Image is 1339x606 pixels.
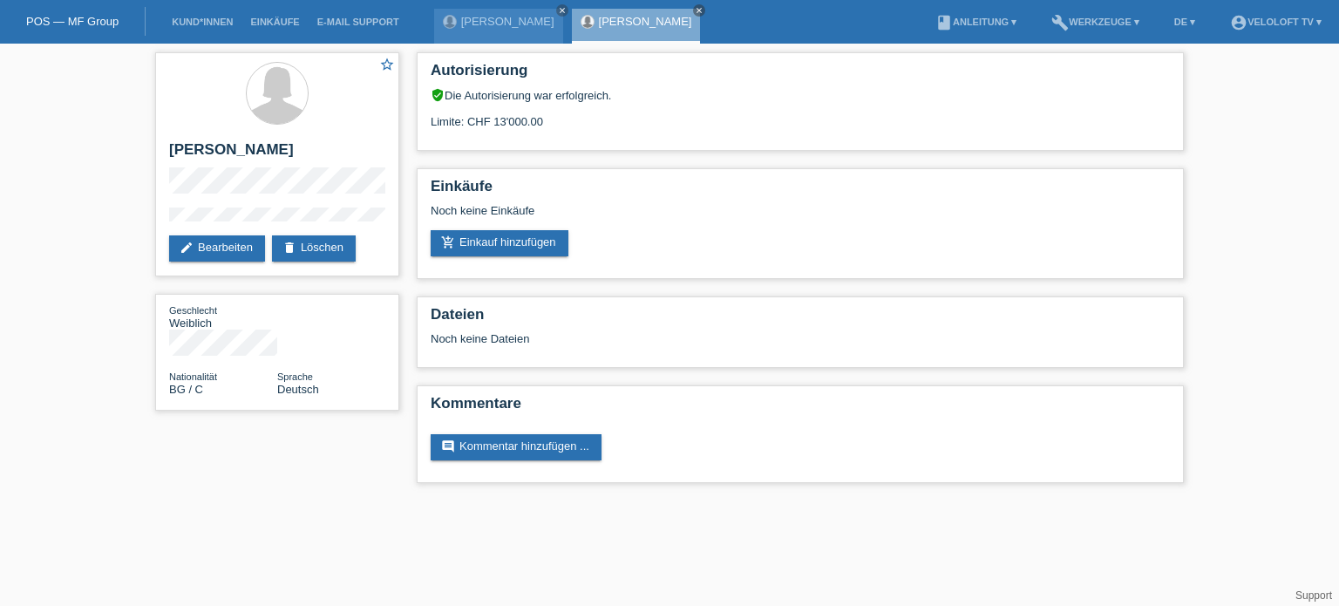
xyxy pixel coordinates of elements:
[282,241,296,255] i: delete
[1230,14,1247,31] i: account_circle
[556,4,568,17] a: close
[169,303,277,330] div: Weiblich
[309,17,408,27] a: E-Mail Support
[277,371,313,382] span: Sprache
[431,88,1170,102] div: Die Autorisierung war erfolgreich.
[431,88,445,102] i: verified_user
[431,332,963,345] div: Noch keine Dateien
[461,15,554,28] a: [PERSON_NAME]
[272,235,356,262] a: deleteLöschen
[431,178,1170,204] h2: Einkäufe
[169,141,385,167] h2: [PERSON_NAME]
[431,230,568,256] a: add_shopping_cartEinkauf hinzufügen
[180,241,194,255] i: edit
[935,14,953,31] i: book
[431,434,602,460] a: commentKommentar hinzufügen ...
[695,6,703,15] i: close
[163,17,241,27] a: Kund*innen
[169,383,203,396] span: Bulgarien / C / 01.07.2012
[379,57,395,75] a: star_border
[1051,14,1069,31] i: build
[599,15,692,28] a: [PERSON_NAME]
[1043,17,1148,27] a: buildWerkzeuge ▾
[169,305,217,316] span: Geschlecht
[431,102,1170,128] div: Limite: CHF 13'000.00
[379,57,395,72] i: star_border
[431,306,1170,332] h2: Dateien
[431,204,1170,230] div: Noch keine Einkäufe
[431,395,1170,421] h2: Kommentare
[441,235,455,249] i: add_shopping_cart
[441,439,455,453] i: comment
[558,6,567,15] i: close
[927,17,1025,27] a: bookAnleitung ▾
[1166,17,1204,27] a: DE ▾
[26,15,119,28] a: POS — MF Group
[693,4,705,17] a: close
[1221,17,1330,27] a: account_circleVeloLoft TV ▾
[169,371,217,382] span: Nationalität
[241,17,308,27] a: Einkäufe
[1295,589,1332,602] a: Support
[169,235,265,262] a: editBearbeiten
[431,62,1170,88] h2: Autorisierung
[277,383,319,396] span: Deutsch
